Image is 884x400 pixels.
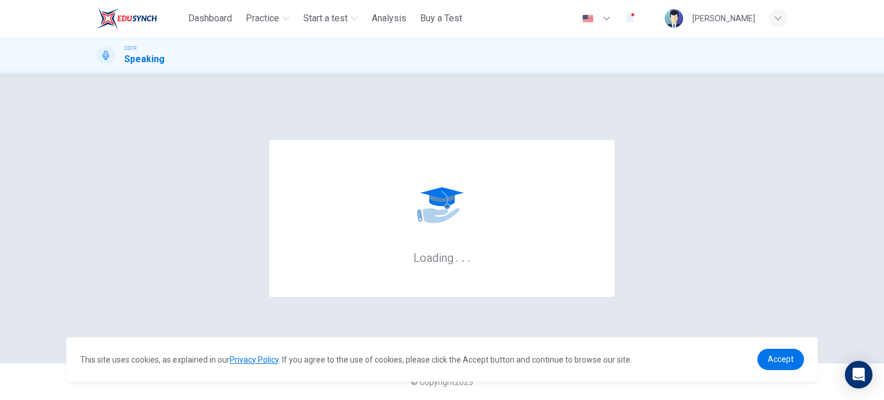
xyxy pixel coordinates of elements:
div: cookieconsent [66,337,818,382]
span: This site uses cookies, as explained in our . If you agree to the use of cookies, please click th... [80,355,632,364]
img: ELTC logo [97,7,157,30]
button: Practice [241,8,294,29]
span: Dashboard [188,12,232,25]
span: CEFR [124,44,136,52]
h6: . [467,247,471,266]
h1: Speaking [124,52,165,66]
div: Open Intercom Messenger [845,361,872,388]
a: Privacy Policy [230,355,279,364]
span: Start a test [303,12,348,25]
img: Profile picture [665,9,683,28]
span: Buy a Test [420,12,462,25]
h6: . [455,247,459,266]
span: Analysis [372,12,406,25]
a: dismiss cookie message [757,349,804,370]
button: Buy a Test [416,8,467,29]
span: © Copyright 2025 [411,378,473,387]
span: Accept [768,355,794,364]
a: ELTC logo [97,7,184,30]
h6: Loading [413,250,471,265]
div: [PERSON_NAME] [692,12,755,25]
h6: . [461,247,465,266]
button: Start a test [299,8,363,29]
button: Analysis [367,8,411,29]
button: Dashboard [184,8,237,29]
img: en [581,14,595,23]
span: Practice [246,12,279,25]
